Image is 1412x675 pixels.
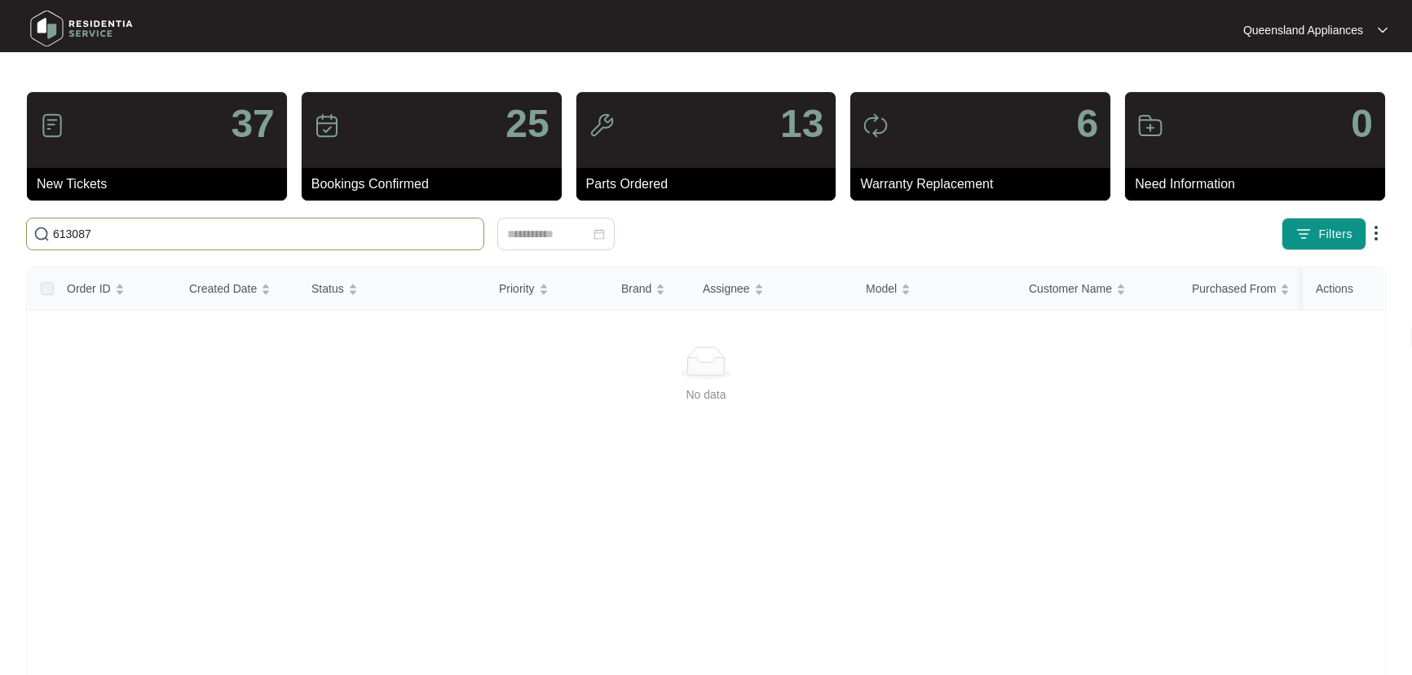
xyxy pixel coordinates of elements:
span: Filters [1318,226,1352,243]
p: Queensland Appliances [1243,22,1363,38]
p: New Tickets [37,174,287,194]
img: icon [39,112,65,139]
p: Warranty Replacement [860,174,1110,194]
img: search-icon [33,226,50,242]
p: 0 [1351,104,1373,143]
th: Status [298,267,486,311]
span: Brand [621,280,651,298]
span: Status [311,280,344,298]
th: Assignee [690,267,853,311]
th: Purchased From [1179,267,1342,311]
input: Search by Order Id, Assignee Name, Customer Name, Brand and Model [53,225,477,243]
th: Actions [1303,267,1384,311]
p: 13 [780,104,823,143]
img: icon [863,112,889,139]
p: 25 [505,104,549,143]
p: 6 [1076,104,1098,143]
p: Parts Ordered [586,174,836,194]
div: No data [47,386,1365,404]
img: icon [314,112,340,139]
img: residentia service logo [24,4,139,53]
span: Customer Name [1029,280,1112,298]
th: Created Date [176,267,298,311]
th: Customer Name [1016,267,1179,311]
img: dropdown arrow [1378,26,1388,34]
span: Created Date [189,280,257,298]
span: Model [866,280,897,298]
span: Priority [499,280,535,298]
button: filter iconFilters [1282,218,1366,250]
img: icon [1137,112,1163,139]
p: 37 [231,104,274,143]
p: Bookings Confirmed [311,174,562,194]
th: Order ID [54,267,176,311]
img: dropdown arrow [1366,223,1386,243]
th: Priority [486,267,608,311]
th: Brand [608,267,690,311]
img: filter icon [1295,226,1312,242]
span: Order ID [67,280,111,298]
th: Model [853,267,1016,311]
img: icon [589,112,615,139]
span: Purchased From [1192,280,1276,298]
span: Assignee [703,280,750,298]
p: Need Information [1135,174,1385,194]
